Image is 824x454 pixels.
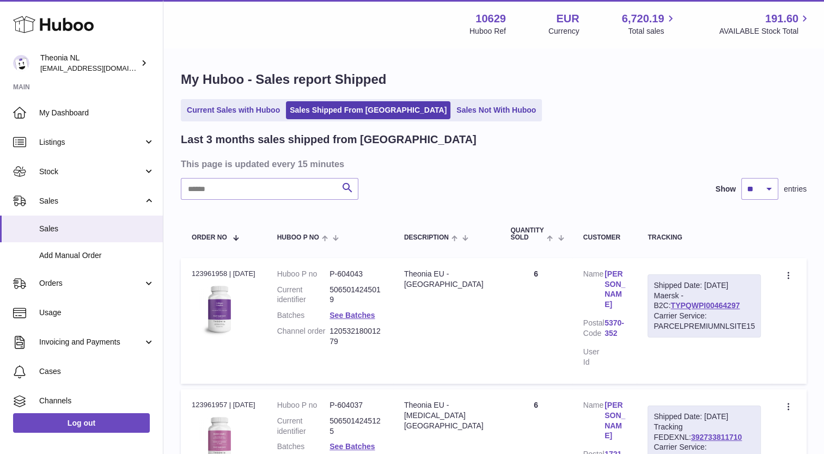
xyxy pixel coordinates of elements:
dt: Batches [277,441,330,452]
span: Huboo P no [277,234,319,241]
span: Usage [39,308,155,318]
h3: This page is updated every 15 minutes [181,158,804,170]
dt: Channel order [277,326,330,347]
span: entries [784,184,807,194]
span: Total sales [628,26,676,36]
dt: Huboo P no [277,269,330,279]
span: My Dashboard [39,108,155,118]
div: Theonia NL [40,53,138,73]
strong: 10629 [475,11,506,26]
div: 123961957 | [DATE] [192,400,255,410]
a: 191.60 AVAILABLE Stock Total [719,11,811,36]
span: Quantity Sold [510,227,544,241]
strong: EUR [556,11,579,26]
dt: Current identifier [277,416,330,437]
dt: Huboo P no [277,400,330,410]
a: Current Sales with Huboo [183,101,284,119]
div: Tracking [648,234,761,241]
dd: 5065014245125 [329,416,382,437]
a: See Batches [329,311,375,320]
h2: Last 3 months sales shipped from [GEOGRAPHIC_DATA] [181,132,477,147]
a: Log out [13,413,150,433]
span: [EMAIL_ADDRESS][DOMAIN_NAME] [40,64,160,72]
span: Orders [39,278,143,289]
td: 6 [499,258,572,384]
span: Channels [39,396,155,406]
img: info@wholesomegoods.eu [13,55,29,71]
div: Shipped Date: [DATE] [654,280,755,291]
a: Sales Shipped From [GEOGRAPHIC_DATA] [286,101,450,119]
a: Sales Not With Huboo [453,101,540,119]
a: 392733811710 [691,433,742,441]
span: Add Manual Order [39,250,155,261]
div: Currency [548,26,579,36]
span: Sales [39,196,143,206]
a: 5370-352 [605,318,626,339]
span: Invoicing and Payments [39,337,143,347]
div: Carrier Service: PARCELPREMIUMNLSITE15 [654,311,755,332]
dd: 5065014245019 [329,285,382,305]
a: See Batches [329,442,375,451]
div: Theonia EU - [GEOGRAPHIC_DATA] [404,269,489,290]
dt: Batches [277,310,330,321]
div: Maersk - B2C: [648,274,761,338]
a: TYPQWPI00464297 [670,301,740,310]
dd: 12053218001279 [329,326,382,347]
a: 6,720.19 Total sales [622,11,677,36]
a: [PERSON_NAME] [605,269,626,310]
span: Order No [192,234,227,241]
span: AVAILABLE Stock Total [719,26,811,36]
dt: Name [583,269,605,313]
label: Show [716,184,736,194]
img: 106291725893172.jpg [192,282,246,336]
span: Cases [39,366,155,377]
dd: P-604043 [329,269,382,279]
a: [PERSON_NAME] [605,400,626,441]
dt: Current identifier [277,285,330,305]
dt: Postal Code [583,318,605,341]
div: Shipped Date: [DATE] [654,412,755,422]
div: 123961958 | [DATE] [192,269,255,279]
h1: My Huboo - Sales report Shipped [181,71,807,88]
span: Stock [39,167,143,177]
span: Sales [39,224,155,234]
div: Theonia EU - [MEDICAL_DATA][GEOGRAPHIC_DATA] [404,400,489,431]
span: Listings [39,137,143,148]
span: Description [404,234,449,241]
dd: P-604037 [329,400,382,410]
span: 6,720.19 [622,11,664,26]
div: Customer [583,234,626,241]
span: 191.60 [765,11,798,26]
div: Huboo Ref [469,26,506,36]
dt: User Id [583,347,605,367]
dt: Name [583,400,605,444]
